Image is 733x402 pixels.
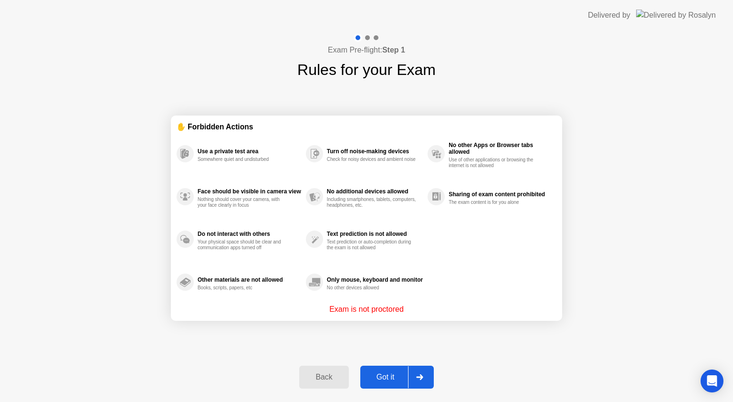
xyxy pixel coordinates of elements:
div: ✋ Forbidden Actions [177,121,556,132]
div: No other devices allowed [327,285,417,291]
div: Open Intercom Messenger [701,370,723,392]
div: Books, scripts, papers, etc [198,285,288,291]
div: No other Apps or Browser tabs allowed [449,142,552,155]
div: Sharing of exam content prohibited [449,191,552,198]
div: Including smartphones, tablets, computers, headphones, etc. [327,197,417,208]
h1: Rules for your Exam [297,58,436,81]
div: Text prediction is not allowed [327,231,423,237]
div: Back [302,373,346,381]
div: Nothing should cover your camera, with your face clearly in focus [198,197,288,208]
div: Got it [363,373,408,381]
div: Text prediction or auto-completion during the exam is not allowed [327,239,417,251]
div: Only mouse, keyboard and monitor [327,276,423,283]
div: Somewhere quiet and undisturbed [198,157,288,162]
img: Delivered by Rosalyn [636,10,716,21]
div: Use of other applications or browsing the internet is not allowed [449,157,539,169]
p: Exam is not proctored [329,304,404,315]
div: Your physical space should be clear and communication apps turned off [198,239,288,251]
div: Other materials are not allowed [198,276,301,283]
div: The exam content is for you alone [449,200,539,205]
div: Use a private test area [198,148,301,155]
div: Face should be visible in camera view [198,188,301,195]
div: Delivered by [588,10,630,21]
h4: Exam Pre-flight: [328,44,405,56]
div: Do not interact with others [198,231,301,237]
div: Turn off noise-making devices [327,148,423,155]
button: Got it [360,366,434,389]
div: No additional devices allowed [327,188,423,195]
div: Check for noisy devices and ambient noise [327,157,417,162]
button: Back [299,366,348,389]
b: Step 1 [382,46,405,54]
